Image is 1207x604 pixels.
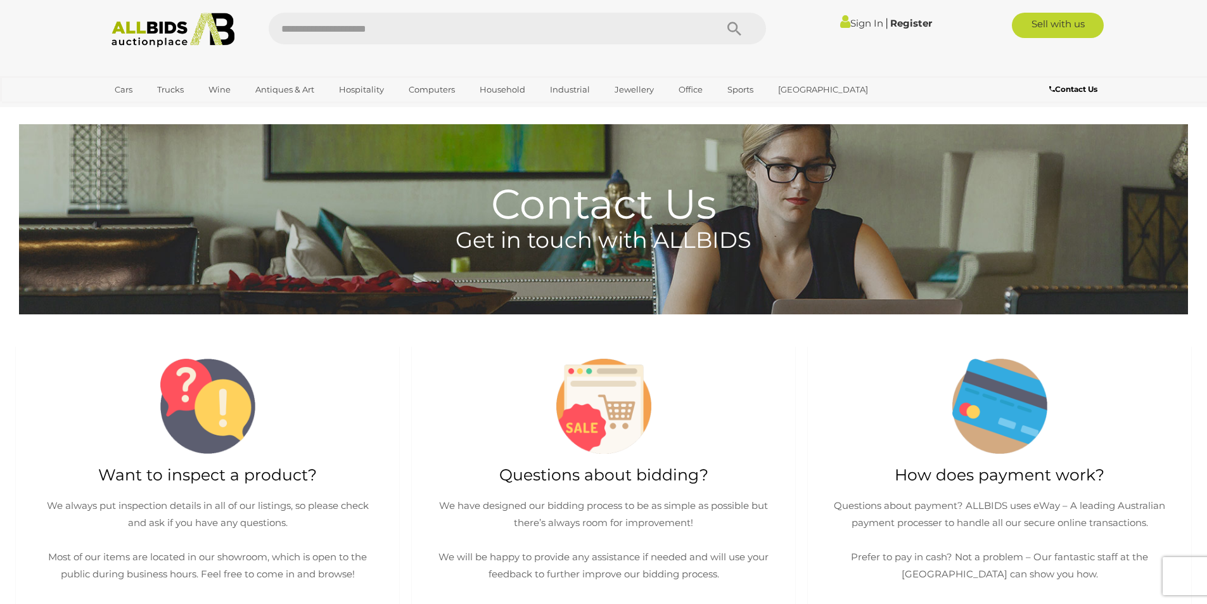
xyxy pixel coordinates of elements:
img: questions.png [160,359,255,454]
a: Industrial [542,79,598,100]
a: Register [890,17,932,29]
a: [GEOGRAPHIC_DATA] [770,79,876,100]
h1: Contact Us [19,124,1188,227]
a: Hospitality [331,79,392,100]
p: We have designed our bidding process to be as simple as possible but there’s always room for impr... [437,497,770,582]
a: Sign In [840,17,883,29]
h2: How does payment work? [821,466,1178,484]
a: Cars [106,79,141,100]
p: Questions about payment? ALLBIDS uses eWay – A leading Australian payment processer to handle all... [833,497,1166,582]
a: Computers [400,79,463,100]
a: Sell with us [1012,13,1104,38]
img: Allbids.com.au [105,13,242,48]
button: Search [703,13,766,44]
h2: Questions about bidding? [425,466,782,484]
a: Contact Us [1049,82,1101,96]
a: Trucks [149,79,192,100]
b: Contact Us [1049,84,1097,94]
a: Antiques & Art [247,79,323,100]
h4: Get in touch with ALLBIDS [19,228,1188,253]
a: Office [670,79,711,100]
a: Jewellery [606,79,662,100]
h2: Want to inspect a product? [29,466,386,484]
a: Household [471,79,533,100]
span: | [885,16,888,30]
a: Sports [719,79,762,100]
img: payment-questions.png [952,359,1047,454]
a: Wine [200,79,239,100]
img: sale-questions.png [556,359,651,454]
